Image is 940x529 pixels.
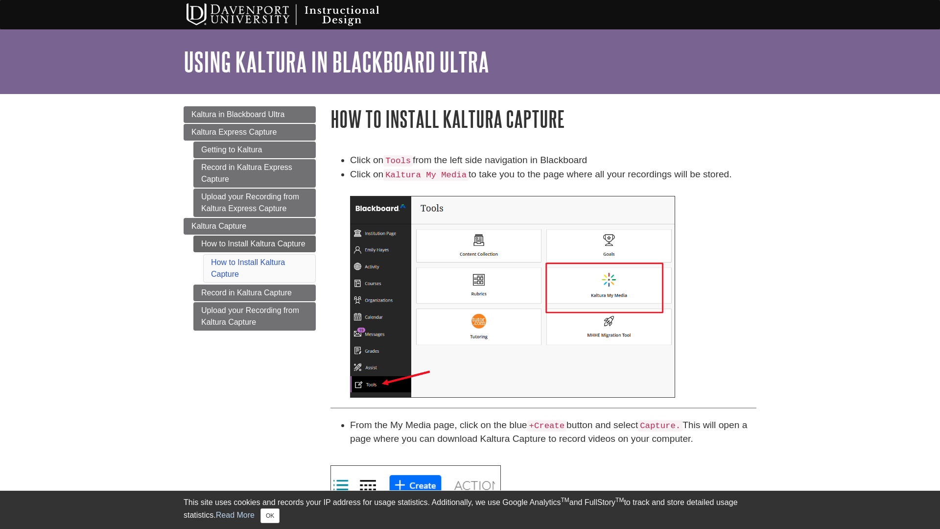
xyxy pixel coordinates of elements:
a: Record in Kaltura Capture [193,285,316,301]
a: Kaltura in Blackboard Ultra [184,106,316,123]
a: Record in Kaltura Express Capture [193,159,316,188]
li: Click on to take you to the page where all your recordings will be stored. [350,168,756,398]
code: +Create [527,420,567,432]
div: Guide Page Menu [184,106,316,331]
span: Kaltura Express Capture [191,128,277,136]
sup: TM [615,497,624,504]
img: Davenport University Instructional Design [179,2,414,27]
code: Kaltura My Media [383,169,469,181]
code: Capture. [638,420,682,432]
span: Kaltura Capture [191,222,246,230]
a: Upload your Recording from Kaltura Express Capture [193,189,316,217]
a: Upload your Recording from Kaltura Capture [193,302,316,331]
span: Kaltura in Blackboard Ultra [191,110,284,119]
a: How to Install Kaltura Capture [193,236,316,252]
a: Getting to Kaltura [193,142,316,158]
a: How to Install Kaltura Capture [211,258,285,278]
code: Tools [383,155,413,167]
li: From the My Media page, click on the blue button and select This will open a page where you can d... [350,418,756,447]
a: Kaltura Express Capture [184,124,316,141]
button: Close [260,508,280,523]
li: Click on from the left side navigation in Blackboard [350,153,756,168]
a: Using Kaltura in Blackboard Ultra [184,47,489,77]
a: Read More [216,511,255,519]
sup: TM [561,497,569,504]
div: This site uses cookies and records your IP address for usage statistics. Additionally, we use Goo... [184,497,756,523]
h1: How to Install Kaltura Capture [330,106,756,131]
a: Kaltura Capture [184,218,316,235]
img: blackboard tools [350,196,675,398]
